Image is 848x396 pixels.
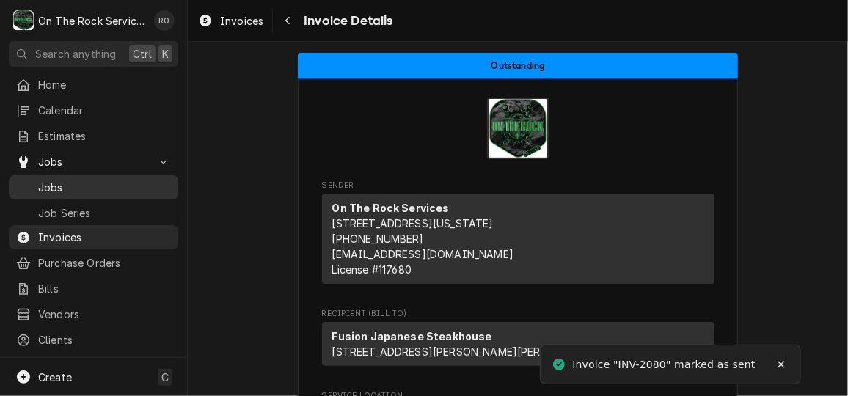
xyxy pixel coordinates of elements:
[9,175,178,199] a: Jobs
[332,330,492,342] strong: Fusion Japanese Steakhouse
[9,73,178,97] a: Home
[38,180,171,195] span: Jobs
[322,308,714,373] div: Invoice Recipient
[9,41,178,67] button: Search anythingCtrlK
[38,230,171,245] span: Invoices
[9,276,178,301] a: Bills
[38,154,149,169] span: Jobs
[322,194,714,284] div: Sender
[161,370,169,385] span: C
[9,98,178,122] a: Calendar
[38,103,171,118] span: Calendar
[162,46,169,62] span: K
[322,308,714,320] span: Recipient (Bill To)
[38,307,171,322] span: Vendors
[38,128,171,144] span: Estimates
[276,9,299,32] button: Navigate back
[38,255,171,271] span: Purchase Orders
[332,263,412,276] span: License # 117680
[154,10,175,31] div: Rich Ortega's Avatar
[13,10,34,31] div: On The Rock Services's Avatar
[298,53,738,78] div: Status
[9,302,178,326] a: Vendors
[9,328,178,352] a: Clients
[332,202,450,214] strong: On The Rock Services
[322,180,714,290] div: Invoice Sender
[220,13,263,29] span: Invoices
[9,251,178,275] a: Purchase Orders
[332,345,602,358] span: [STREET_ADDRESS][PERSON_NAME][PERSON_NAME]
[38,332,171,348] span: Clients
[38,281,171,296] span: Bills
[9,353,178,378] a: Go to Pricebook
[322,322,714,372] div: Recipient (Bill To)
[572,357,757,373] div: Invoice "INV-2080" marked as sent
[487,98,549,159] img: Logo
[38,371,72,384] span: Create
[154,10,175,31] div: RO
[299,11,392,31] span: Invoice Details
[322,194,714,290] div: Sender
[332,232,424,245] a: [PHONE_NUMBER]
[322,180,714,191] span: Sender
[13,10,34,31] div: O
[38,205,171,221] span: Job Series
[35,46,116,62] span: Search anything
[9,150,178,174] a: Go to Jobs
[38,13,146,29] div: On The Rock Services
[9,201,178,225] a: Job Series
[9,225,178,249] a: Invoices
[38,77,171,92] span: Home
[322,322,714,366] div: Recipient (Bill To)
[133,46,152,62] span: Ctrl
[491,61,545,70] span: Outstanding
[332,217,494,230] span: [STREET_ADDRESS][US_STATE]
[9,124,178,148] a: Estimates
[192,9,269,33] a: Invoices
[332,248,513,260] a: [EMAIL_ADDRESS][DOMAIN_NAME]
